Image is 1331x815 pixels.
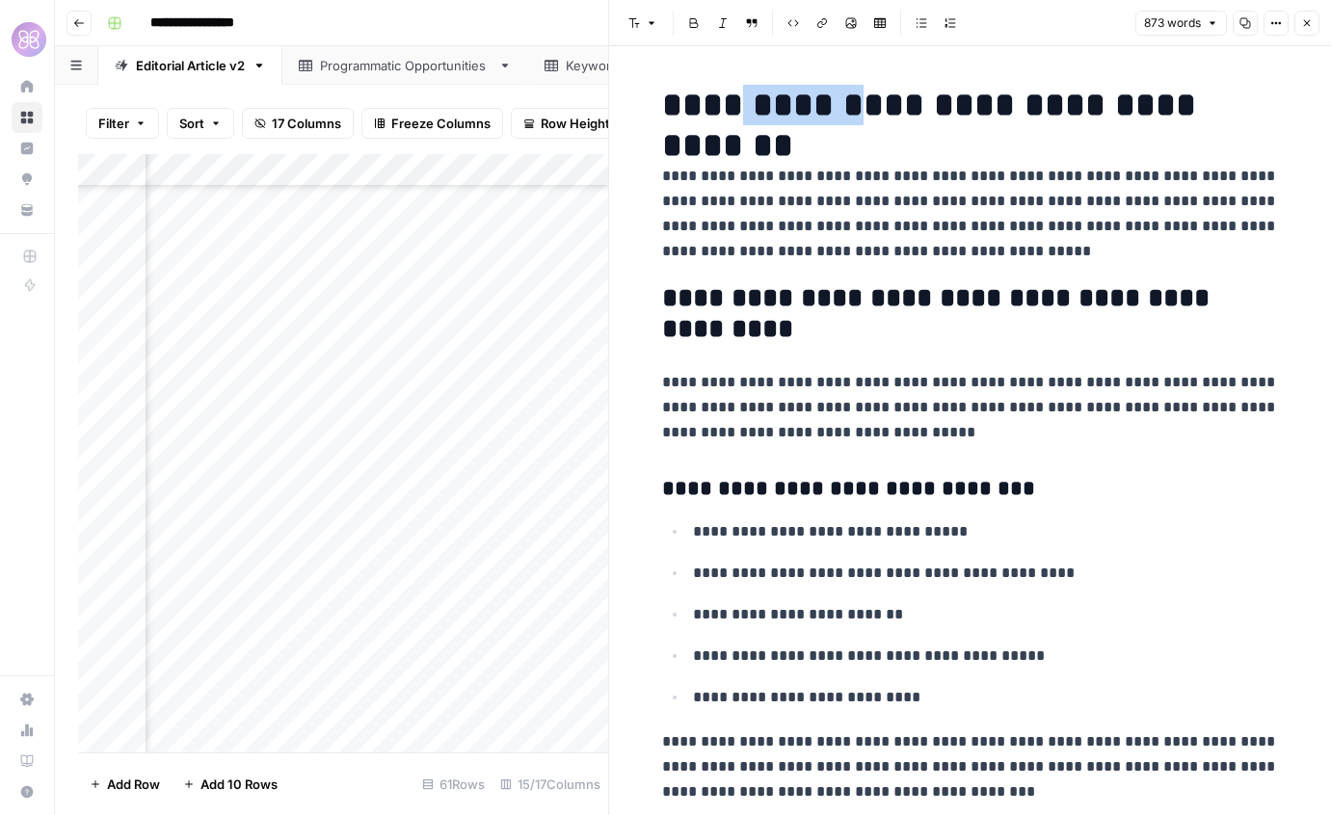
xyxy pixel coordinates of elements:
img: HoneyLove Logo [12,22,46,57]
button: 873 words [1135,11,1227,36]
button: Filter [86,108,159,139]
div: Keyword Ideation [566,56,672,75]
span: Add 10 Rows [200,775,278,794]
a: Programmatic Opportunities [282,46,528,85]
button: Workspace: HoneyLove [12,15,42,64]
a: Usage [12,715,42,746]
button: Sort [167,108,234,139]
button: Help + Support [12,776,42,807]
a: Settings [12,684,42,715]
span: Sort [179,114,204,133]
a: Editorial Article v2 [98,46,282,85]
button: Freeze Columns [361,108,503,139]
a: Opportunities [12,164,42,195]
a: Keyword Ideation [528,46,709,85]
a: Learning Hub [12,746,42,776]
button: Add Row [78,769,172,800]
span: Filter [98,114,129,133]
div: Editorial Article v2 [136,56,245,75]
a: Insights [12,133,42,164]
span: 17 Columns [272,114,341,133]
button: Row Height [511,108,623,139]
span: Add Row [107,775,160,794]
button: Add 10 Rows [172,769,289,800]
span: Freeze Columns [391,114,491,133]
div: Programmatic Opportunities [320,56,491,75]
a: Home [12,71,42,102]
span: Row Height [541,114,610,133]
a: Your Data [12,195,42,225]
a: Browse [12,102,42,133]
div: 15/17 Columns [492,769,608,800]
button: 17 Columns [242,108,354,139]
span: 873 words [1144,14,1201,32]
div: 61 Rows [414,769,492,800]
